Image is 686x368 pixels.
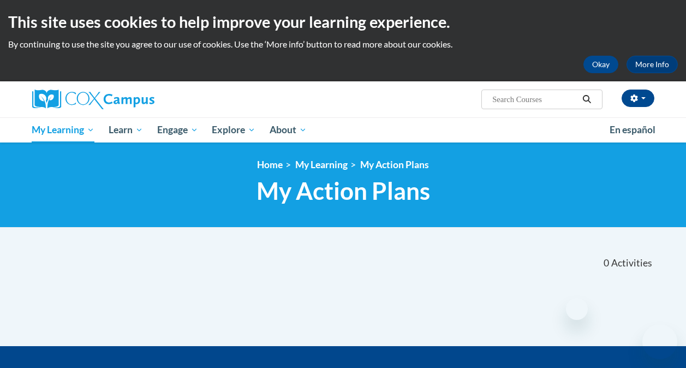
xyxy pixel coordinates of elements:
[627,56,678,73] a: More Info
[8,11,678,33] h2: This site uses cookies to help improve your learning experience.
[603,118,663,141] a: En español
[32,123,94,136] span: My Learning
[157,123,198,136] span: Engage
[24,117,663,143] div: Main menu
[102,117,150,143] a: Learn
[32,90,154,109] img: Cox Campus
[578,93,595,106] button: Search
[205,117,263,143] a: Explore
[642,324,677,359] iframe: Button to launch messaging window
[295,159,348,170] a: My Learning
[583,56,618,73] button: Okay
[360,159,429,170] a: My Action Plans
[25,117,102,143] a: My Learning
[263,117,314,143] a: About
[610,124,655,135] span: En español
[150,117,205,143] a: Engage
[32,90,229,109] a: Cox Campus
[109,123,143,136] span: Learn
[270,123,307,136] span: About
[8,38,678,50] p: By continuing to use the site you agree to our use of cookies. Use the ‘More info’ button to read...
[491,93,578,106] input: Search Courses
[256,176,430,205] span: My Action Plans
[566,298,588,320] iframe: Close message
[611,257,652,269] span: Activities
[257,159,283,170] a: Home
[604,257,609,269] span: 0
[212,123,255,136] span: Explore
[622,90,654,107] button: Account Settings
